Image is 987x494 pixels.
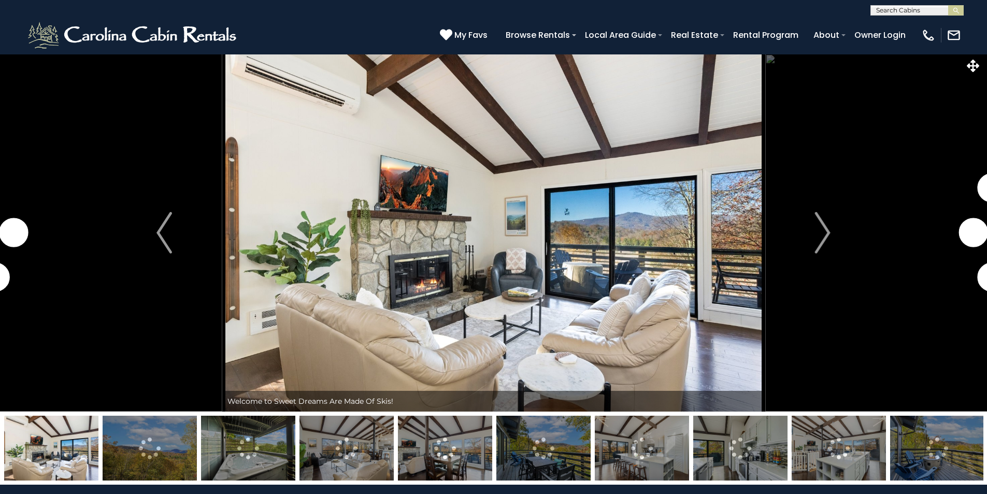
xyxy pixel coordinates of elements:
img: 167390716 [496,416,591,481]
img: 167390704 [693,416,788,481]
img: phone-regular-white.png [921,28,936,43]
img: 167390717 [890,416,984,481]
a: Rental Program [728,26,804,44]
img: arrow [815,212,831,253]
a: About [808,26,845,44]
button: Next [765,54,880,412]
a: Owner Login [849,26,911,44]
span: My Favs [454,29,488,41]
img: White-1-2.png [26,20,241,51]
img: 168962302 [201,416,295,481]
a: Browse Rentals [500,26,575,44]
img: 167530465 [792,416,886,481]
div: Welcome to Sweet Dreams Are Made Of Skis! [222,391,765,412]
img: 167530466 [398,416,492,481]
img: mail-regular-white.png [947,28,961,43]
img: 167390720 [103,416,197,481]
img: 167530464 [595,416,689,481]
a: Real Estate [666,26,723,44]
img: arrow [156,212,172,253]
img: 167530462 [4,416,98,481]
button: Previous [107,54,222,412]
a: My Favs [440,29,490,42]
a: Local Area Guide [580,26,661,44]
img: 167530463 [299,416,394,481]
